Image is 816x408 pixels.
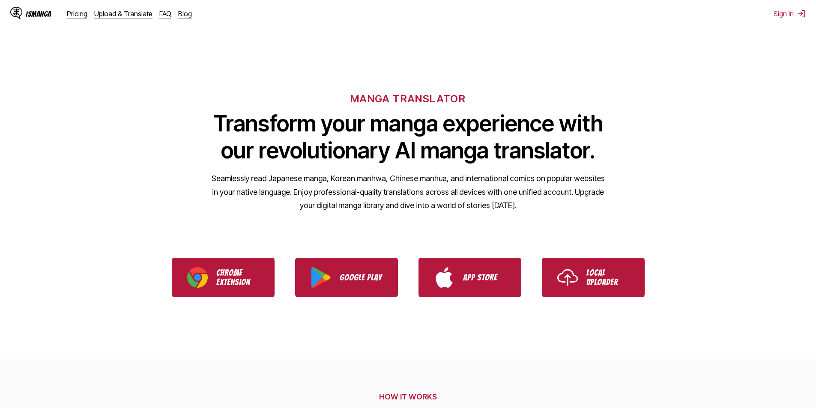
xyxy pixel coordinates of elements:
[172,258,275,297] a: Download IsManga Chrome Extension
[178,9,192,18] a: Blog
[211,110,605,164] h1: Transform your manga experience with our revolutionary AI manga translator.
[542,258,645,297] a: Use IsManga Local Uploader
[311,267,331,288] img: Google Play logo
[10,7,67,21] a: IsManga LogoIsManga
[151,392,666,401] h2: HOW IT WORKS
[187,267,208,288] img: Chrome logo
[434,267,454,288] img: App Store logo
[418,258,521,297] a: Download IsManga from App Store
[350,92,466,105] h6: MANGA TRANSLATOR
[774,9,806,18] button: Sign In
[295,258,398,297] a: Download IsManga from Google Play
[159,9,171,18] a: FAQ
[67,9,87,18] a: Pricing
[463,273,506,282] p: App Store
[10,7,22,19] img: IsManga Logo
[797,9,806,18] img: Sign out
[26,10,51,18] div: IsManga
[216,268,259,287] p: Chrome Extension
[586,268,629,287] p: Local Uploader
[340,273,383,282] p: Google Play
[557,267,578,288] img: Upload icon
[211,172,605,212] p: Seamlessly read Japanese manga, Korean manhwa, Chinese manhua, and international comics on popula...
[94,9,152,18] a: Upload & Translate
